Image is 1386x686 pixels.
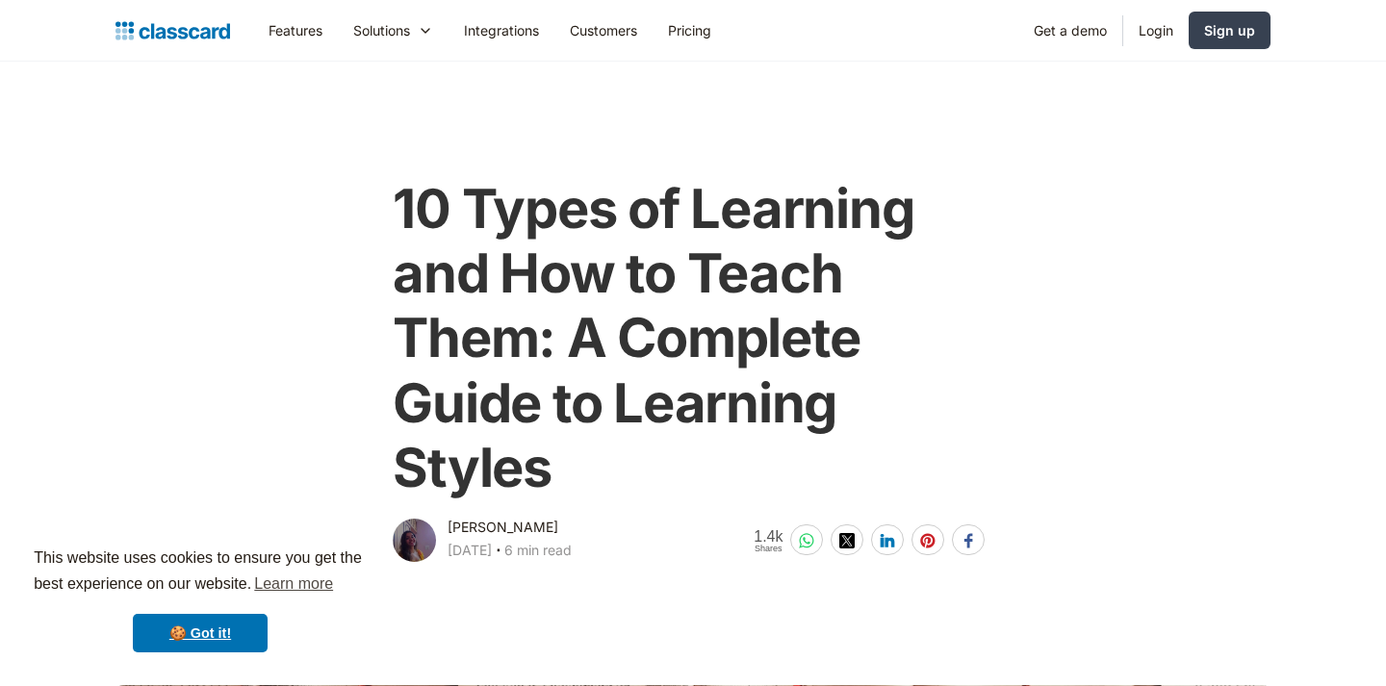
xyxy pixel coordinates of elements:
[353,20,410,40] div: Solutions
[920,533,936,548] img: pinterest-white sharing button
[653,9,727,52] a: Pricing
[799,533,814,548] img: whatsapp-white sharing button
[338,9,449,52] div: Solutions
[754,545,783,553] span: Shares
[449,9,554,52] a: Integrations
[839,533,855,548] img: twitter-white sharing button
[393,177,992,500] h1: 10 Types of Learning and How to Teach Them: A Complete Guide to Learning Styles
[34,546,367,598] span: This website uses cookies to ensure you get the best experience on our website.
[448,539,492,562] div: [DATE]
[15,528,385,671] div: cookieconsent
[492,539,504,566] div: ‧
[880,533,895,548] img: linkedin-white sharing button
[1123,9,1189,52] a: Login
[448,516,558,539] div: [PERSON_NAME]
[253,9,338,52] a: Features
[115,17,230,44] a: home
[554,9,653,52] a: Customers
[1204,20,1255,40] div: Sign up
[504,539,572,562] div: 6 min read
[1018,9,1122,52] a: Get a demo
[961,533,976,548] img: facebook-white sharing button
[754,528,783,545] span: 1.4k
[133,614,268,652] a: dismiss cookie message
[251,570,336,598] a: learn more about cookies
[1189,12,1270,49] a: Sign up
